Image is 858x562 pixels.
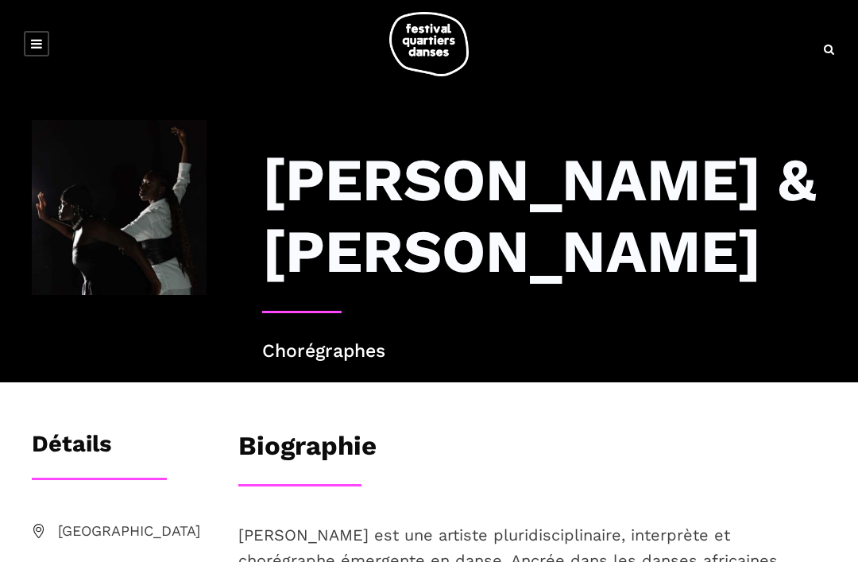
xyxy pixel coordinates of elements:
[389,12,469,76] img: logo-fqd-med
[262,337,826,366] p: Chorégraphes
[238,430,377,470] h3: Biographie
[32,120,207,295] img: Athena Lucie Assamba & Leah Danga
[262,144,826,287] h3: [PERSON_NAME] & [PERSON_NAME]
[58,520,207,543] span: [GEOGRAPHIC_DATA]
[32,430,111,470] h3: Détails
